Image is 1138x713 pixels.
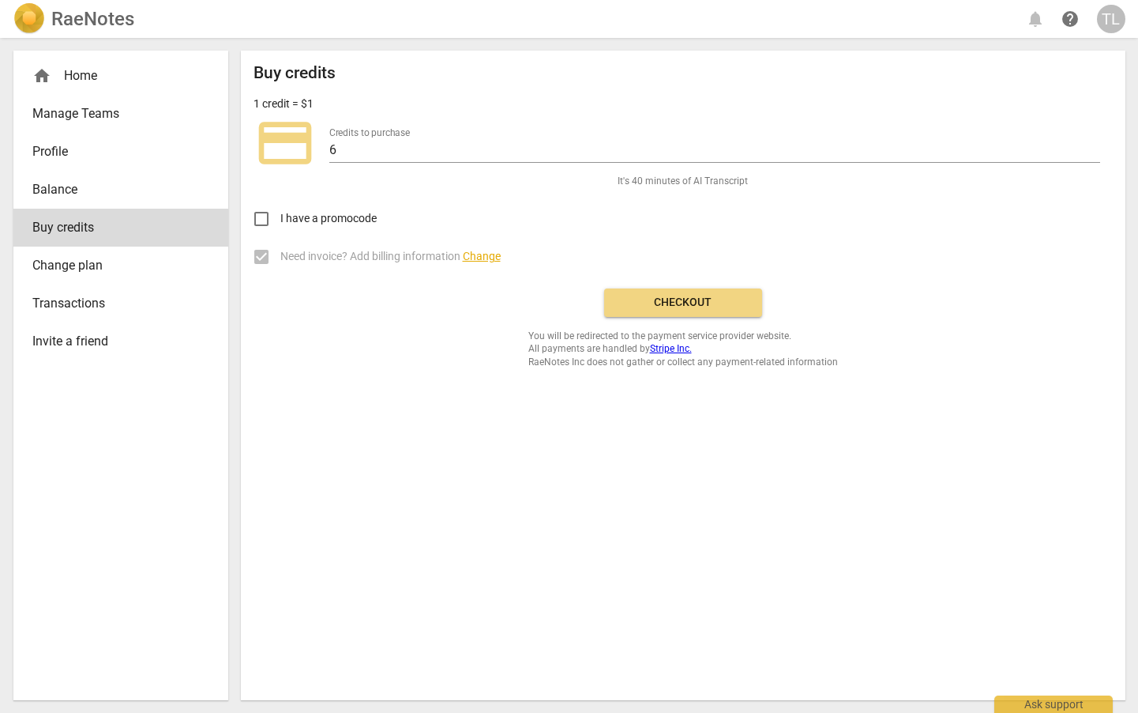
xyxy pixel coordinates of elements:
a: LogoRaeNotes [13,3,134,35]
a: Buy credits [13,209,228,247]
span: Balance [32,180,197,199]
span: Manage Teams [32,104,197,123]
span: home [32,66,51,85]
h2: RaeNotes [51,8,134,30]
span: I have a promocode [280,210,377,227]
span: Profile [32,142,197,161]
span: credit_card [254,111,317,175]
div: Ask support [994,696,1113,713]
button: TL [1097,5,1125,33]
span: Transactions [32,294,197,313]
label: Credits to purchase [329,128,410,138]
a: Invite a friend [13,323,228,360]
button: Checkout [604,289,762,317]
p: 1 credit = $1 [254,96,314,112]
img: Logo [13,3,45,35]
span: Checkout [617,295,749,311]
span: Buy credits [32,218,197,237]
div: Home [13,57,228,95]
span: Invite a friend [32,332,197,351]
a: Profile [13,133,228,171]
span: It's 40 minutes of AI Transcript [618,175,748,188]
h2: Buy credits [254,63,336,83]
span: Change [463,250,501,262]
span: Need invoice? Add billing information [280,248,501,265]
a: Help [1056,5,1084,33]
a: Manage Teams [13,95,228,133]
a: Change plan [13,247,228,285]
a: Transactions [13,285,228,323]
a: Stripe Inc. [650,343,692,354]
span: You will be redirected to the payment service provider website. All payments are handled by RaeNo... [528,330,838,369]
span: Change plan [32,256,197,275]
div: Home [32,66,197,85]
span: help [1061,9,1080,28]
a: Balance [13,171,228,209]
